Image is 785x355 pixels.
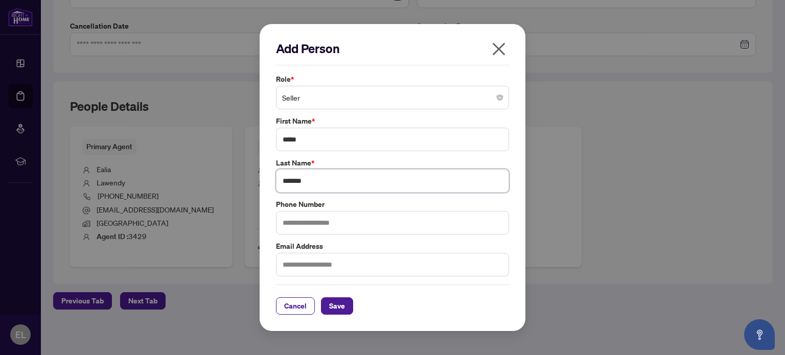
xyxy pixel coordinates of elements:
label: Phone Number [276,199,509,210]
label: Role [276,74,509,85]
h2: Add Person [276,40,509,57]
button: Save [321,297,353,315]
span: Save [329,298,345,314]
span: Seller [282,88,503,107]
span: Cancel [284,298,307,314]
span: close [491,41,507,57]
span: close-circle [497,94,503,101]
label: Last Name [276,157,509,169]
button: Open asap [744,319,775,350]
button: Cancel [276,297,315,315]
label: Email Address [276,241,509,252]
label: First Name [276,115,509,127]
